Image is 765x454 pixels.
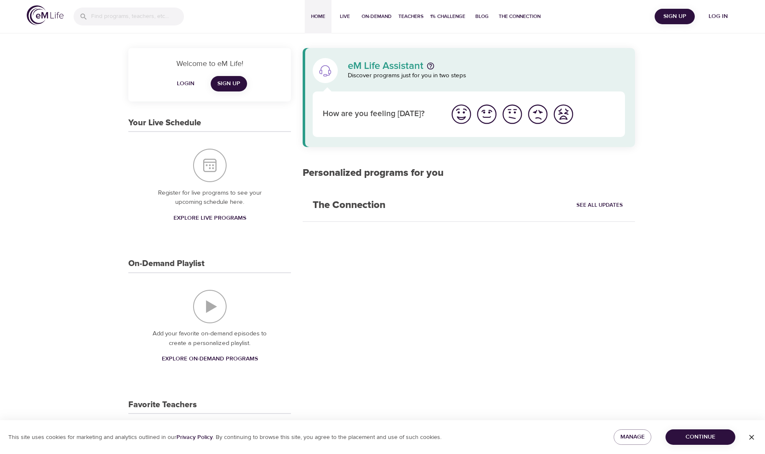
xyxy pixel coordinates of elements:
[303,189,395,221] h2: The Connection
[176,79,196,89] span: Login
[348,71,625,81] p: Discover programs just for you in two steps
[335,12,355,21] span: Live
[308,12,328,21] span: Home
[430,12,465,21] span: 1% Challenge
[501,103,524,126] img: ok
[655,9,695,24] button: Sign Up
[526,103,549,126] img: bad
[158,351,261,367] a: Explore On-Demand Programs
[193,290,227,323] img: On-Demand Playlist
[319,64,332,77] img: eM Life Assistant
[551,101,576,127] button: I'm feeling worst
[658,11,691,22] span: Sign Up
[323,108,439,120] p: How are you feeling [DATE]?
[303,167,635,179] h2: Personalized programs for you
[128,259,204,269] h3: On-Demand Playlist
[193,149,227,182] img: Your Live Schedule
[474,101,500,127] button: I'm feeling good
[173,213,246,223] span: Explore Live Programs
[620,432,645,442] span: Manage
[176,434,213,441] a: Privacy Policy
[91,8,184,25] input: Find programs, teachers, etc...
[398,12,423,21] span: Teachers
[672,432,729,442] span: Continue
[128,118,201,128] h3: Your Live Schedule
[450,103,473,126] img: great
[525,101,551,127] button: I'm feeling bad
[362,12,392,21] span: On-Demand
[27,5,64,25] img: logo
[211,76,247,91] a: Sign Up
[499,12,541,21] span: The Connection
[701,11,735,22] span: Log in
[574,199,625,212] a: See All Updates
[698,9,738,24] button: Log in
[145,329,274,348] p: Add your favorite on-demand episodes to create a personalized playlist.
[500,101,525,127] button: I'm feeling ok
[170,211,250,226] a: Explore Live Programs
[217,79,240,89] span: Sign Up
[472,12,492,21] span: Blog
[348,61,423,71] p: eM Life Assistant
[162,354,258,364] span: Explore On-Demand Programs
[138,58,281,69] p: Welcome to eM Life!
[172,76,199,91] button: Login
[145,188,274,207] p: Register for live programs to see your upcoming schedule here.
[666,429,735,445] button: Continue
[614,429,651,445] button: Manage
[552,103,575,126] img: worst
[449,101,474,127] button: I'm feeling great
[128,400,197,410] h3: Favorite Teachers
[475,103,498,126] img: good
[576,200,623,210] span: See All Updates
